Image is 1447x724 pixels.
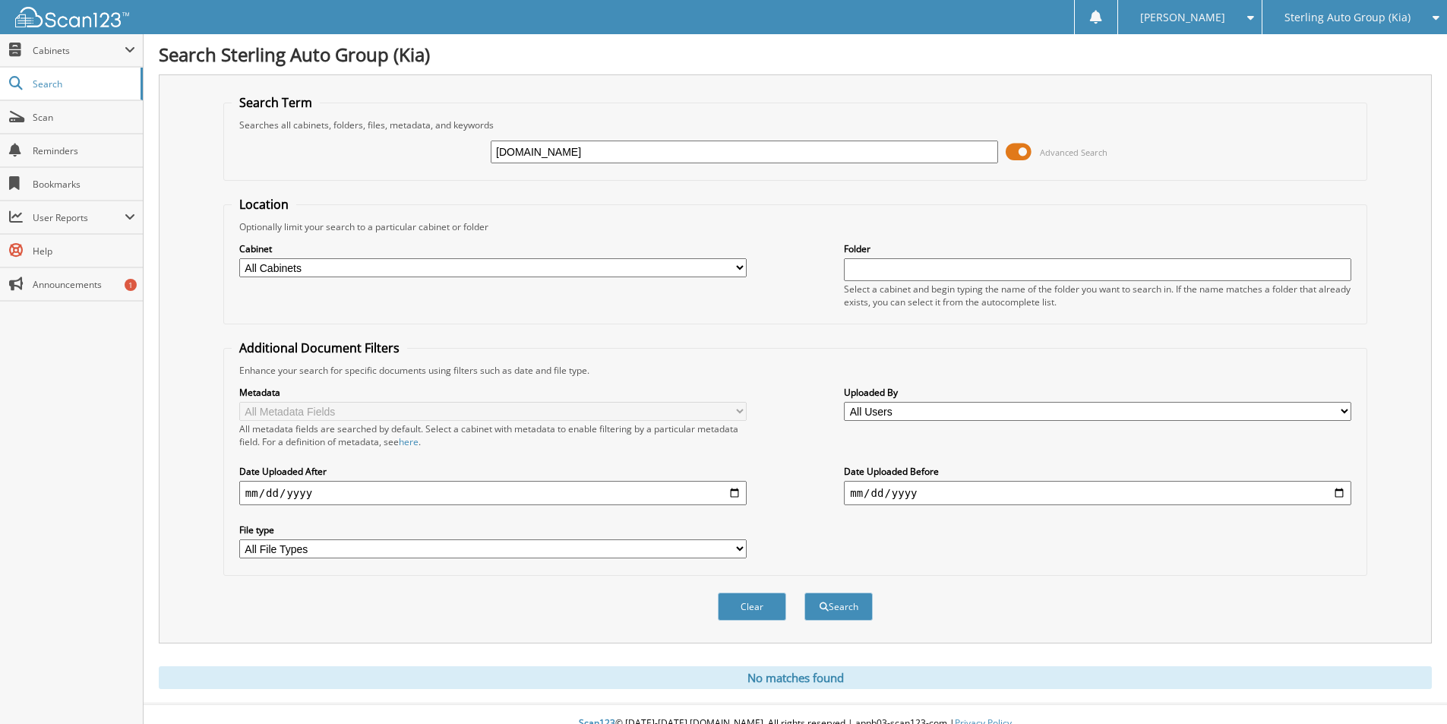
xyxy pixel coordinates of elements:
[33,144,135,157] span: Reminders
[844,242,1351,255] label: Folder
[232,220,1359,233] div: Optionally limit your search to a particular cabinet or folder
[1284,13,1411,22] span: Sterling Auto Group (Kia)
[33,178,135,191] span: Bookmarks
[804,593,873,621] button: Search
[1040,147,1107,158] span: Advanced Search
[399,435,419,448] a: here
[232,364,1359,377] div: Enhance your search for specific documents using filters such as date and file type.
[239,386,747,399] label: Metadata
[239,422,747,448] div: All metadata fields are searched by default. Select a cabinet with metadata to enable filtering b...
[718,593,786,621] button: Clear
[844,283,1351,308] div: Select a cabinet and begin typing the name of the folder you want to search in. If the name match...
[33,278,135,291] span: Announcements
[232,119,1359,131] div: Searches all cabinets, folders, files, metadata, and keywords
[33,44,125,57] span: Cabinets
[159,42,1432,67] h1: Search Sterling Auto Group (Kia)
[232,94,320,111] legend: Search Term
[844,481,1351,505] input: end
[33,111,135,124] span: Scan
[33,245,135,258] span: Help
[1140,13,1225,22] span: [PERSON_NAME]
[844,386,1351,399] label: Uploaded By
[15,7,129,27] img: scan123-logo-white.svg
[239,523,747,536] label: File type
[33,211,125,224] span: User Reports
[125,279,137,291] div: 1
[239,242,747,255] label: Cabinet
[232,196,296,213] legend: Location
[33,77,133,90] span: Search
[239,465,747,478] label: Date Uploaded After
[239,481,747,505] input: start
[159,666,1432,689] div: No matches found
[232,340,407,356] legend: Additional Document Filters
[844,465,1351,478] label: Date Uploaded Before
